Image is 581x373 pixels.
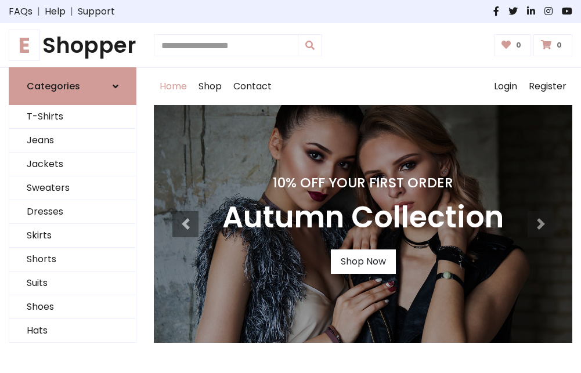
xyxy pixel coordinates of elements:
[9,105,136,129] a: T-Shirts
[9,319,136,343] a: Hats
[9,67,136,105] a: Categories
[9,32,136,58] a: EShopper
[154,68,193,105] a: Home
[45,5,66,19] a: Help
[494,34,532,56] a: 0
[523,68,572,105] a: Register
[9,200,136,224] a: Dresses
[9,271,136,295] a: Suits
[513,40,524,50] span: 0
[9,5,33,19] a: FAQs
[9,32,136,58] h1: Shopper
[222,200,504,236] h3: Autumn Collection
[27,81,80,92] h6: Categories
[9,30,40,61] span: E
[9,176,136,200] a: Sweaters
[554,40,565,50] span: 0
[9,153,136,176] a: Jackets
[488,68,523,105] a: Login
[222,175,504,191] h4: 10% Off Your First Order
[78,5,115,19] a: Support
[9,129,136,153] a: Jeans
[33,5,45,19] span: |
[66,5,78,19] span: |
[331,249,396,274] a: Shop Now
[9,295,136,319] a: Shoes
[9,224,136,248] a: Skirts
[9,248,136,271] a: Shorts
[228,68,277,105] a: Contact
[533,34,572,56] a: 0
[193,68,228,105] a: Shop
